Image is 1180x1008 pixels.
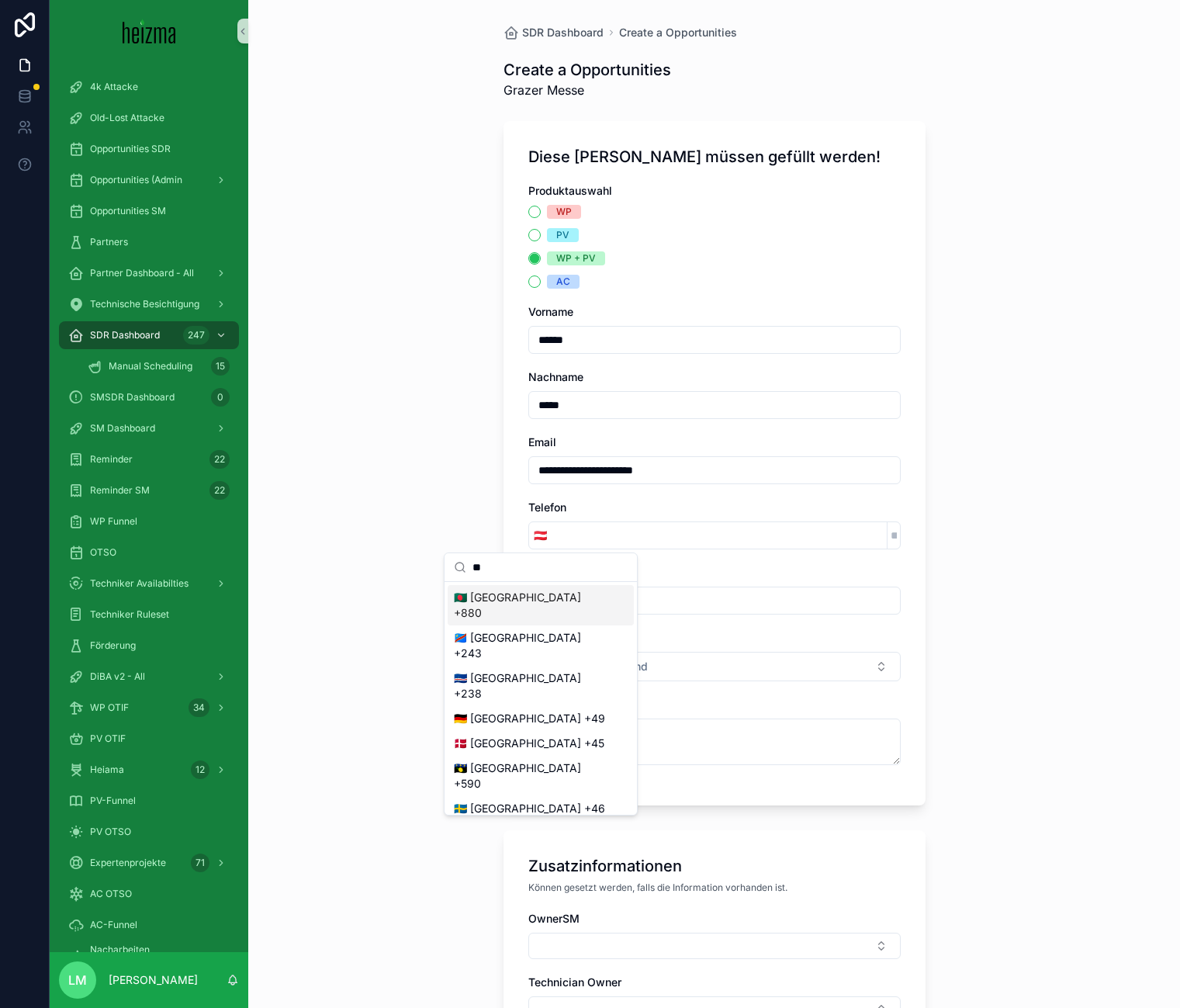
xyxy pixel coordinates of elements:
[448,666,634,706] div: 🇨🇻 [GEOGRAPHIC_DATA] +238
[59,321,239,349] a: SDR Dashboard247
[528,912,580,925] span: OwnerSM
[528,933,901,959] button: Select Button
[529,521,552,549] button: Select Button
[59,476,239,504] a: Reminder SM22
[90,174,182,186] span: Opportunities (Admin
[109,972,198,988] p: [PERSON_NAME]
[123,19,176,43] img: App logo
[448,625,634,666] div: 🇨🇩 [GEOGRAPHIC_DATA] +243
[59,228,239,256] a: Partners
[90,391,175,404] span: SMSDR Dashboard
[448,731,634,756] div: 🇩🇰 [GEOGRAPHIC_DATA] +45
[59,787,239,815] a: PV-Funnel
[191,854,209,872] div: 71
[189,698,209,717] div: 34
[445,582,637,815] div: Suggestions
[528,501,566,514] span: Telefon
[59,259,239,287] a: Partner Dashboard - All
[90,329,160,341] span: SDR Dashboard
[59,694,239,722] a: WP OTIF34
[59,663,239,691] a: DiBA v2 - All
[556,228,569,242] div: PV
[59,942,239,970] a: Nacharbeiten (Monteure/Gewerke)
[211,388,230,407] div: 0
[90,236,128,248] span: Partners
[90,81,138,93] span: 4k Attacke
[59,539,239,566] a: OTSO
[59,197,239,225] a: Opportunities SM
[59,104,239,132] a: Old-Lost Attacke
[448,706,634,731] div: 🇩🇪 [GEOGRAPHIC_DATA] +49
[59,414,239,442] a: SM Dashboard
[503,25,604,40] a: SDR Dashboard
[59,570,239,598] a: Techniker Availabilties
[528,146,881,168] h1: Diese [PERSON_NAME] müssen gefüllt werden!
[528,652,901,681] button: Select Button
[59,632,239,660] a: Förderung
[59,507,239,535] a: WP Funnel
[448,585,634,625] div: 🇧🇩 [GEOGRAPHIC_DATA] +880
[59,383,239,411] a: SMSDR Dashboard0
[90,670,145,683] span: DiBA v2 - All
[90,143,171,155] span: Opportunities SDR
[90,484,150,497] span: Reminder SM
[619,25,737,40] a: Create a Opportunities
[209,481,230,500] div: 22
[59,166,239,194] a: Opportunities (Admin
[90,826,131,838] span: PV OTSO
[90,639,136,652] span: Förderung
[78,352,239,380] a: Manual Scheduling15
[503,81,671,99] span: Grazer Messe
[90,298,199,310] span: Technische Besichtigung
[59,818,239,846] a: PV OTSO
[59,725,239,753] a: PV OTIF
[556,275,570,289] div: AC
[448,756,634,796] div: 🇬🇵 [GEOGRAPHIC_DATA] +590
[209,450,230,469] div: 22
[59,445,239,473] a: Reminder22
[556,205,572,219] div: WP
[90,733,126,745] span: PV OTIF
[59,849,239,877] a: Expertenprojekte71
[90,267,194,279] span: Partner Dashboard - All
[191,760,209,779] div: 12
[109,360,192,372] span: Manual Scheduling
[183,326,209,345] div: 247
[528,882,787,894] span: Können gesetzt werden, falls die Information vorhanden ist.
[90,608,169,621] span: Techniker Ruleset
[59,135,239,163] a: Opportunities SDR
[90,453,133,466] span: Reminder
[59,601,239,629] a: Techniker Ruleset
[90,944,223,968] span: Nacharbeiten (Monteure/Gewerke)
[528,855,682,877] h1: Zusatzinformationen
[90,764,124,776] span: Heiama
[68,971,87,989] span: LM
[528,975,621,989] span: Technician Owner
[90,546,116,559] span: OTSO
[59,911,239,939] a: AC-Funnel
[528,370,583,383] span: Nachname
[90,888,132,900] span: AC OTSO
[90,422,155,435] span: SM Dashboard
[90,857,166,869] span: Expertenprojekte
[59,73,239,101] a: 4k Attacke
[503,59,671,81] h1: Create a Opportunities
[90,112,164,124] span: Old-Lost Attacke
[90,919,137,931] span: AC-Funnel
[211,357,230,376] div: 15
[90,515,137,528] span: WP Funnel
[90,701,129,714] span: WP OTIF
[90,795,136,807] span: PV-Funnel
[522,25,604,40] span: SDR Dashboard
[59,756,239,784] a: Heiama12
[59,290,239,318] a: Technische Besichtigung
[528,305,573,318] span: Vorname
[90,577,189,590] span: Techniker Availabilties
[528,435,556,449] span: Email
[448,796,634,821] div: 🇸🇪 [GEOGRAPHIC_DATA] +46
[50,62,248,952] div: scrollable content
[59,880,239,908] a: AC OTSO
[528,184,612,197] span: Produktauswahl
[556,251,596,265] div: WP + PV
